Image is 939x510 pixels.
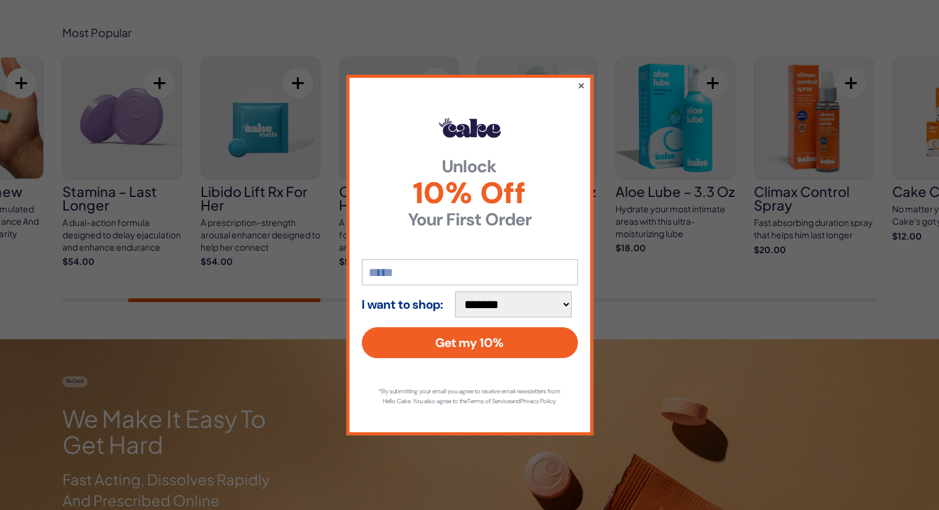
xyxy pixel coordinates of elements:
a: Privacy Policy [520,397,555,405]
a: Terms of Service [467,397,511,405]
img: Hello Cake [439,118,501,138]
strong: Your First Order [362,211,578,228]
strong: I want to shop: [362,298,443,311]
button: × [577,78,585,93]
strong: Unlock [362,158,578,175]
p: *By submitting your email you agree to receive email newsletters from Hello Cake. You also agree ... [374,387,565,406]
button: Get my 10% [362,327,578,358]
span: 10% Off [362,178,578,208]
